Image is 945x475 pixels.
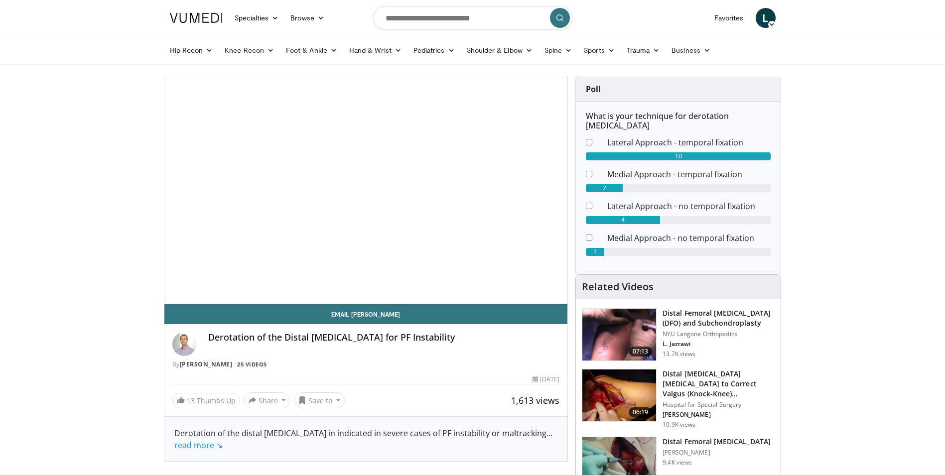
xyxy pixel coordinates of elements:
[586,112,771,130] h6: What is your technique for derotation [MEDICAL_DATA]
[170,13,223,23] img: VuMedi Logo
[621,40,666,60] a: Trauma
[600,168,778,180] dd: Medial Approach - temporal fixation
[708,8,750,28] a: Favorites
[582,281,654,293] h4: Related Videos
[180,360,233,368] a: [PERSON_NAME]
[582,308,775,361] a: 07:13 Distal Femoral [MEDICAL_DATA] (DFO) and Subchondroplasty NYU Langone Orthopedics L. Jazrawi...
[586,184,623,192] div: 2
[663,437,771,447] h3: ​Distal Femoral [MEDICAL_DATA]
[600,200,778,212] dd: Lateral Approach - no temporal fixation
[663,340,775,348] p: L. Jazrawi
[229,8,285,28] a: Specialties
[663,421,695,429] p: 10.9K views
[164,77,568,304] video-js: Video Player
[164,304,568,324] a: Email [PERSON_NAME]
[600,232,778,244] dd: Medial Approach - no temporal fixation
[172,393,240,408] a: 13 Thumbs Up
[373,6,572,30] input: Search topics, interventions
[244,392,290,408] button: Share
[461,40,539,60] a: Shoulder & Elbow
[663,369,775,399] h3: Distal [MEDICAL_DATA] [MEDICAL_DATA] to Correct Valgus (Knock-Knee) [MEDICAL_DATA]
[280,40,343,60] a: Foot & Ankle
[629,407,653,417] span: 06:19
[586,84,601,95] strong: Poll
[756,8,776,28] a: L
[663,350,695,358] p: 13.7K views
[208,332,560,343] h4: Derotation of the Distal [MEDICAL_DATA] for PF Instability
[533,375,559,384] div: [DATE]
[164,40,219,60] a: Hip Recon
[600,136,778,148] dd: Lateral Approach - temporal fixation
[663,308,775,328] h3: Distal Femoral [MEDICAL_DATA] (DFO) and Subchondroplasty
[582,309,656,360] img: eolv1L8ZdYrFVOcH4xMDoxOjBzMTt2bJ.150x105_q85_crop-smart_upscale.jpg
[174,427,558,451] div: Derotation of the distal [MEDICAL_DATA] in indicated in severe cases of PF instability or maltrac...
[663,411,775,419] p: [PERSON_NAME]
[663,449,771,457] p: [PERSON_NAME]
[578,40,621,60] a: Sports
[172,360,560,369] div: By
[663,459,692,467] p: 9.4K views
[219,40,280,60] a: Knee Recon
[174,440,223,451] a: read more ↘
[582,369,775,429] a: 06:19 Distal [MEDICAL_DATA] [MEDICAL_DATA] to Correct Valgus (Knock-Knee) [MEDICAL_DATA] Hospital...
[187,396,195,405] span: 13
[343,40,407,60] a: Hand & Wrist
[663,401,775,409] p: Hospital for Special Surgery
[172,332,196,356] img: Avatar
[284,8,330,28] a: Browse
[294,392,345,408] button: Save to
[666,40,716,60] a: Business
[582,369,656,421] img: 792110d2-4bfb-488c-b125-1d445b1bd757.150x105_q85_crop-smart_upscale.jpg
[234,360,270,369] a: 25 Videos
[586,248,604,256] div: 1
[586,216,660,224] div: 4
[663,330,775,338] p: NYU Langone Orthopedics
[174,428,552,451] span: ...
[407,40,461,60] a: Pediatrics
[629,347,653,356] span: 07:13
[539,40,578,60] a: Spine
[511,394,559,406] span: 1,613 views
[586,152,771,160] div: 10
